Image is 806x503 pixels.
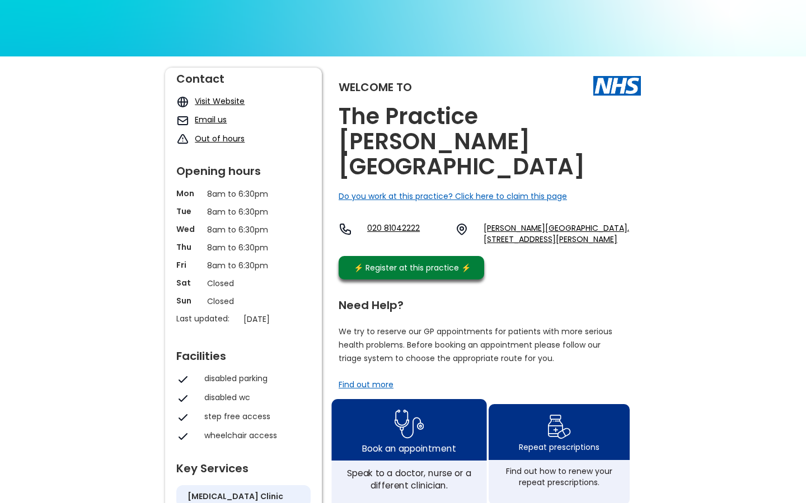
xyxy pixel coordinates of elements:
[204,392,305,403] div: disabled wc
[367,222,446,245] a: 020 81042222
[204,411,305,422] div: step free access
[176,68,311,84] div: Contact
[339,379,393,390] a: Find out more
[176,259,201,271] p: Fri
[176,277,201,288] p: Sat
[195,114,227,125] a: Email us
[176,295,201,306] p: Sun
[176,114,189,127] img: mail icon
[207,277,280,290] p: Closed
[395,406,424,442] img: book appointment icon
[207,224,280,236] p: 8am to 6:30pm
[484,222,641,245] a: [PERSON_NAME][GEOGRAPHIC_DATA], [STREET_ADDRESS][PERSON_NAME]
[176,206,201,217] p: Tue
[494,466,624,488] div: Find out how to renew your repeat prescriptions.
[455,222,468,236] img: practice location icon
[176,313,238,324] p: Last updated:
[547,412,571,442] img: repeat prescription icon
[176,224,201,235] p: Wed
[207,241,280,254] p: 8am to 6:30pm
[204,430,305,441] div: wheelchair access
[243,313,316,325] p: [DATE]
[339,191,567,202] a: Do you work at this practice? Click here to claim this page
[593,76,641,95] img: The NHS logo
[339,256,484,279] a: ⚡️ Register at this practice ⚡️
[339,325,613,365] p: We try to reserve our GP appointments for patients with more serious health problems. Before book...
[207,295,280,307] p: Closed
[348,262,476,274] div: ⚡️ Register at this practice ⚡️
[195,133,245,144] a: Out of hours
[176,96,189,108] img: globe icon
[519,442,599,453] div: Repeat prescriptions
[339,82,412,93] div: Welcome to
[362,442,456,454] div: Book an appointment
[188,491,283,502] h5: [MEDICAL_DATA] clinic
[195,96,245,107] a: Visit Website
[338,467,480,491] div: Speak to a doctor, nurse or a different clinician.
[176,188,201,199] p: Mon
[339,104,641,179] h2: The Practice [PERSON_NAME][GEOGRAPHIC_DATA]
[176,133,189,146] img: exclamation icon
[176,345,311,362] div: Facilities
[176,160,311,177] div: Opening hours
[339,222,352,236] img: telephone icon
[339,294,630,311] div: Need Help?
[176,241,201,253] p: Thu
[207,206,280,218] p: 8am to 6:30pm
[207,188,280,200] p: 8am to 6:30pm
[204,373,305,384] div: disabled parking
[207,259,280,272] p: 8am to 6:30pm
[176,457,311,474] div: Key Services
